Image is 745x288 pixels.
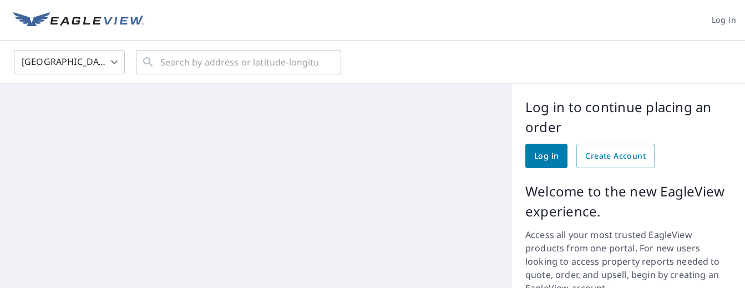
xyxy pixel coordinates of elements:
[13,12,144,29] img: EV Logo
[585,149,646,163] span: Create Account
[576,144,655,168] a: Create Account
[534,149,559,163] span: Log in
[525,181,732,221] p: Welcome to the new EagleView experience.
[14,47,125,78] div: [GEOGRAPHIC_DATA]
[160,47,318,78] input: Search by address or latitude-longitude
[712,13,736,27] span: Log in
[525,144,567,168] a: Log in
[525,97,732,137] p: Log in to continue placing an order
